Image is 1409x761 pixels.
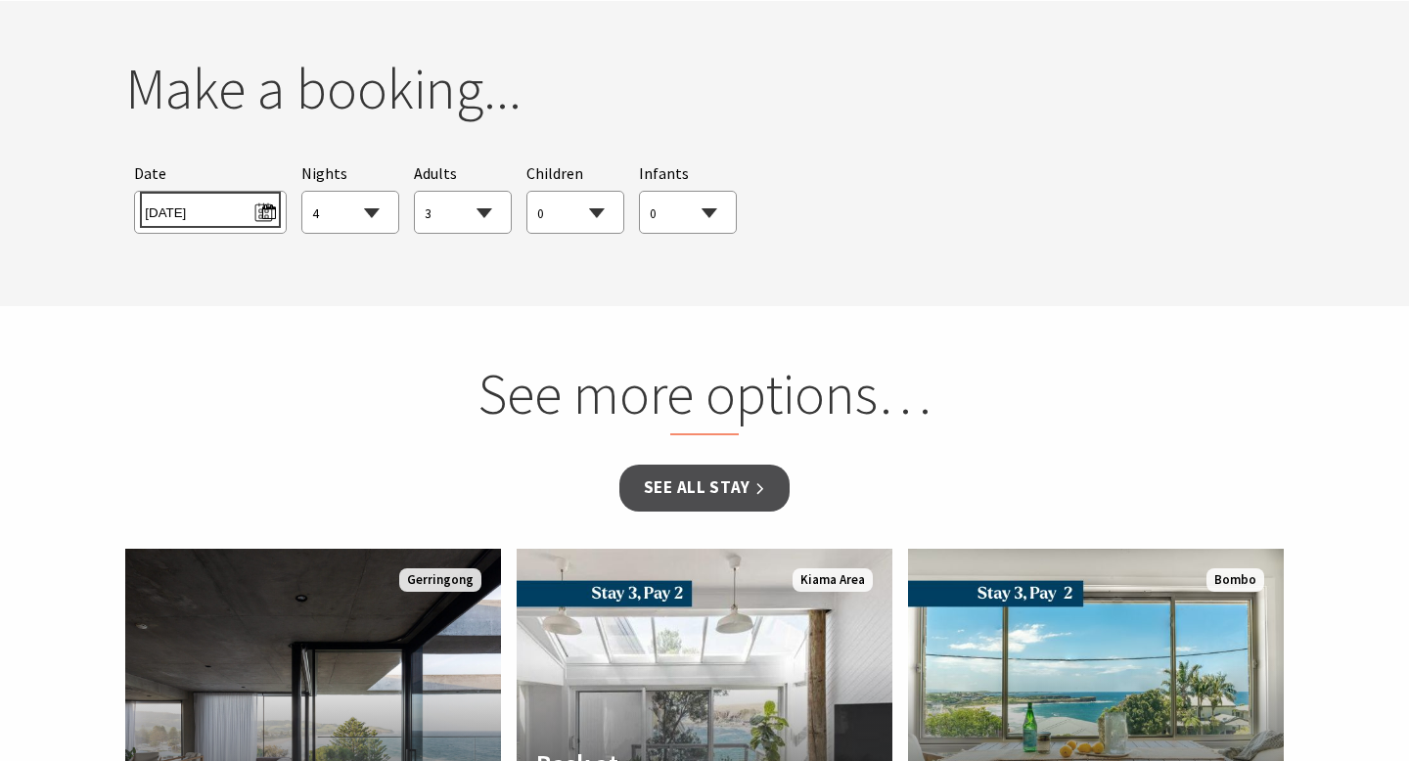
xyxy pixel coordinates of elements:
span: Adults [414,163,457,183]
span: Bombo [1206,568,1264,593]
a: See all Stay [619,465,790,511]
div: Choose a number of nights [301,161,399,235]
h2: See more options… [332,360,1078,436]
span: Kiama Area [793,568,873,593]
span: Infants [639,163,689,183]
span: Nights [301,161,347,187]
span: [DATE] [145,197,275,223]
h2: Make a booking... [125,55,1284,123]
span: Gerringong [399,568,481,593]
span: Children [526,163,583,183]
span: Date [134,163,166,183]
div: Please choose your desired arrival date [134,161,286,235]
